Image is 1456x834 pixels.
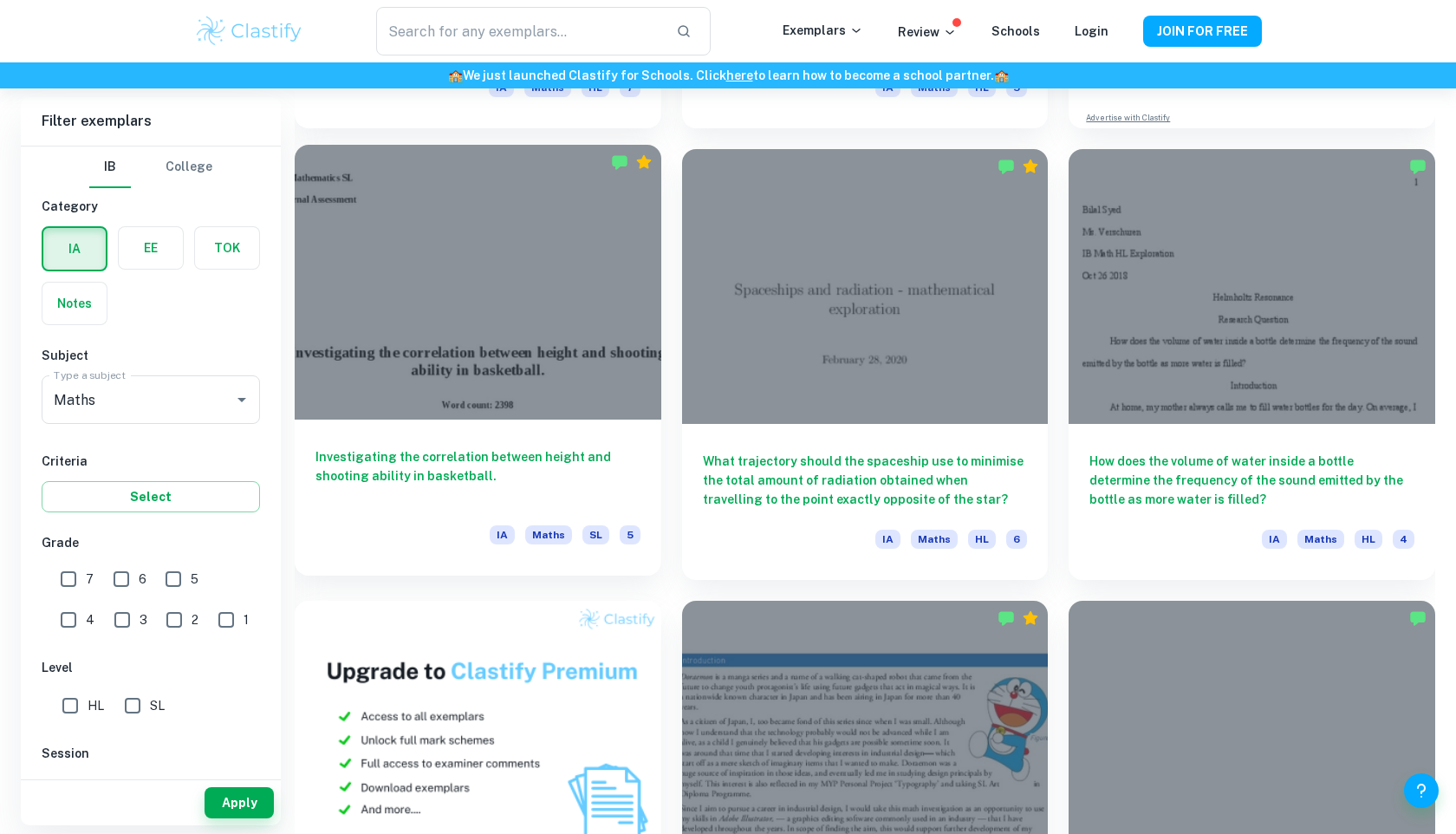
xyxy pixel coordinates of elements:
span: Maths [525,525,572,544]
span: 3 [140,610,147,629]
div: Premium [635,153,653,171]
h6: Subject [42,346,260,365]
h6: Grade [42,533,260,552]
div: Filter type choice [89,147,212,188]
span: 🏫 [994,68,1009,82]
img: Marked [611,153,628,171]
span: 4 [1393,530,1414,549]
input: Search for any exemplars... [376,7,662,55]
h6: Session [42,744,260,763]
label: Type a subject [54,368,126,382]
button: Notes [42,283,107,324]
a: Advertise with Clastify [1086,112,1170,124]
button: IB [89,147,131,188]
span: 6 [1006,530,1027,549]
button: College [166,147,212,188]
p: Review [898,23,957,42]
h6: How does the volume of water inside a bottle determine the frequency of the sound emitted by the ... [1089,452,1414,509]
h6: Level [42,658,260,677]
span: Maths [1297,530,1344,549]
p: Exemplars [783,21,863,40]
span: SL [150,696,165,715]
div: Premium [1022,609,1039,627]
span: HL [968,530,996,549]
button: Help and Feedback [1404,773,1439,808]
span: 7 [86,570,94,589]
a: Schools [991,24,1040,38]
button: TOK [195,227,259,269]
span: SL [582,525,609,544]
a: How does the volume of water inside a bottle determine the frequency of the sound emitted by the ... [1069,149,1435,580]
button: Select [42,481,260,512]
span: 6 [139,570,146,589]
img: Marked [1409,609,1427,627]
span: HL [88,696,104,715]
img: Marked [1409,158,1427,175]
a: here [726,68,753,82]
span: 5 [191,570,198,589]
h6: We just launched Clastify for Schools. Click to learn how to become a school partner. [3,66,1453,85]
span: 4 [86,610,94,629]
img: Clastify logo [194,14,304,49]
h6: Criteria [42,452,260,471]
img: Marked [998,158,1015,175]
a: Login [1075,24,1108,38]
img: Marked [998,609,1015,627]
button: Apply [205,787,274,818]
button: IA [43,228,106,270]
span: HL [1355,530,1382,549]
span: IA [875,530,900,549]
a: What trajectory should the spaceship use to minimise the total amount of radiation obtained when ... [682,149,1049,580]
span: IA [1262,530,1287,549]
h6: Filter exemplars [21,97,281,146]
span: IA [490,525,515,544]
span: 2 [192,610,198,629]
div: Premium [1022,158,1039,175]
h6: What trajectory should the spaceship use to minimise the total amount of radiation obtained when ... [703,452,1028,509]
span: 1 [244,610,249,629]
span: Maths [911,530,958,549]
button: JOIN FOR FREE [1143,16,1262,47]
h6: Category [42,197,260,216]
span: 5 [620,525,640,544]
button: Open [230,388,254,412]
a: Investigating the correlation between height and shooting ability in basketball.IAMathsSL5 [295,149,661,580]
h6: Investigating the correlation between height and shooting ability in basketball. [315,447,640,505]
span: 🏫 [448,68,463,82]
button: EE [119,227,183,269]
